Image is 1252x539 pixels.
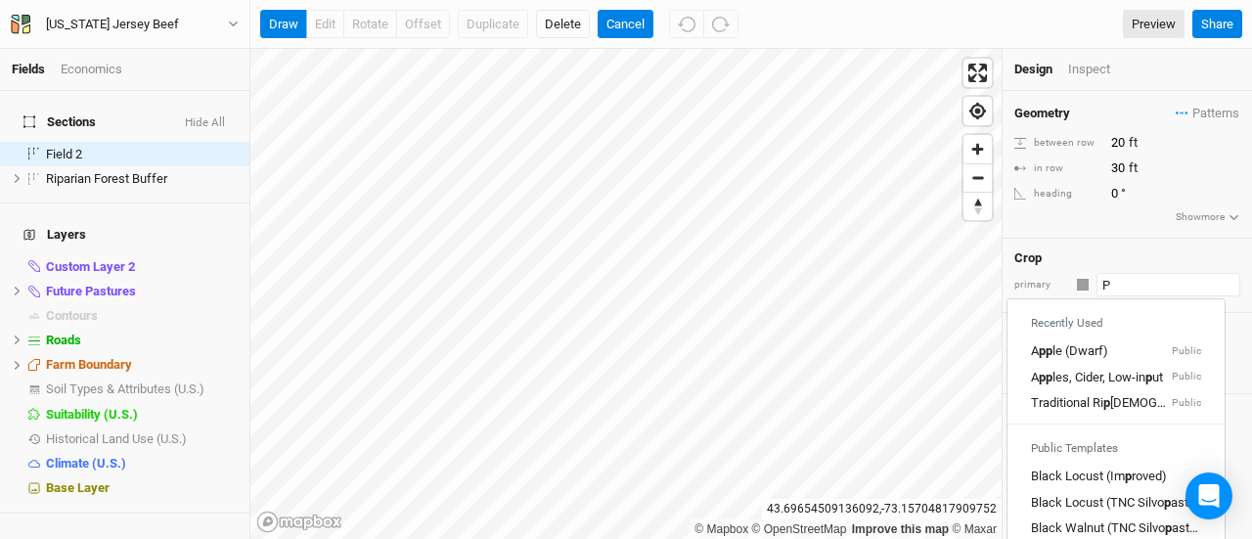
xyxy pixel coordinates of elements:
[12,62,45,76] a: Fields
[46,382,238,397] div: Soil Types & Attributes (U.S.)
[184,116,226,130] button: Hide All
[46,431,238,447] div: Historical Land Use (U.S.)
[23,114,96,130] span: Sections
[1046,370,1052,384] mark: p
[963,97,992,125] button: Find my location
[1125,470,1132,484] mark: p
[1014,61,1052,78] div: Design
[963,164,992,192] span: Zoom out
[46,480,110,495] span: Base Layer
[458,10,528,39] button: Duplicate
[46,456,126,471] span: Climate (U.S.)
[1185,472,1232,519] div: Open Intercom Messenger
[963,192,992,220] button: Reset bearing to north
[1068,61,1138,78] div: Inspect
[46,357,132,372] span: Farm Boundary
[46,259,135,274] span: Custom Layer 2
[1031,494,1201,512] div: Black Locust (TNC Silvo asture)
[1096,273,1240,296] input: Select Crop
[396,10,450,39] button: offset
[46,480,238,496] div: Base Layer
[1031,394,1168,412] div: Traditional Ri [DEMOGRAPHIC_DATA]
[1039,344,1046,359] mark: p
[46,333,238,348] div: Roads
[1046,344,1052,359] mark: p
[1175,208,1240,226] button: Showmore
[1031,369,1163,386] div: A les, Cider, Low-in ut
[46,15,179,34] div: [US_STATE] Jersey Beef
[46,284,238,299] div: Future Pastures
[61,61,122,78] div: Economics
[1145,370,1152,384] mark: p
[1014,136,1100,151] div: between row
[46,147,82,161] span: Field 2
[46,431,187,446] span: Historical Land Use (U.S.)
[260,10,307,39] button: draw
[306,10,344,39] button: edit
[963,163,992,192] button: Zoom out
[963,59,992,87] button: Enter fullscreen
[46,284,136,298] span: Future Pastures
[1014,250,1042,266] h4: Crop
[963,135,992,163] button: Zoom in
[46,308,238,324] div: Contours
[46,259,238,275] div: Custom Layer 2
[669,10,704,39] button: Undo (^z)
[1014,187,1100,202] div: heading
[598,10,653,39] button: Cancel
[46,357,238,373] div: Farm Boundary
[694,522,748,536] a: Mapbox
[46,333,81,347] span: Roads
[1176,104,1239,123] span: Patterns
[256,511,342,533] a: Mapbox logo
[46,456,238,472] div: Climate (U.S.)
[1175,103,1240,124] button: Patterns
[952,522,997,536] a: Maxar
[1172,371,1201,385] small: Public
[752,522,847,536] a: OpenStreetMap
[46,308,98,323] span: Contours
[46,171,167,186] span: Riparian Forest Buffer
[536,10,590,39] button: Delete
[10,14,240,35] button: [US_STATE] Jersey Beef
[703,10,738,39] button: Redo (^Z)
[852,522,949,536] a: Improve this map
[46,171,238,187] div: Riparian Forest Buffer
[762,499,1002,519] div: 43.69654509136092 , -73.15704817909752
[1172,345,1201,360] small: Public
[46,407,238,423] div: Suitability (U.S.)
[1123,10,1185,39] a: Preview
[1007,432,1225,464] div: Public Templates
[1014,161,1100,176] div: in row
[1164,495,1171,510] mark: p
[1192,10,1242,39] button: Share
[46,382,204,396] span: Soil Types & Attributes (U.S.)
[1031,343,1108,361] div: A le (Dwarf)
[12,215,238,254] h4: Layers
[1172,396,1201,411] small: Public
[46,407,138,422] span: Suitability (U.S.)
[1007,307,1225,338] div: Recently Used
[1103,395,1110,410] mark: p
[1165,520,1172,535] mark: p
[46,15,179,34] div: Vermont Jersey Beef
[250,49,1002,539] canvas: Map
[963,193,992,220] span: Reset bearing to north
[1039,370,1046,384] mark: p
[1031,469,1167,486] div: Black Locust (Im roved)
[1014,106,1070,121] h4: Geometry
[1014,278,1063,292] div: primary
[343,10,397,39] button: rotate
[1031,519,1201,537] div: Black Walnut (TNC Silvo asture)
[46,147,238,162] div: Field 2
